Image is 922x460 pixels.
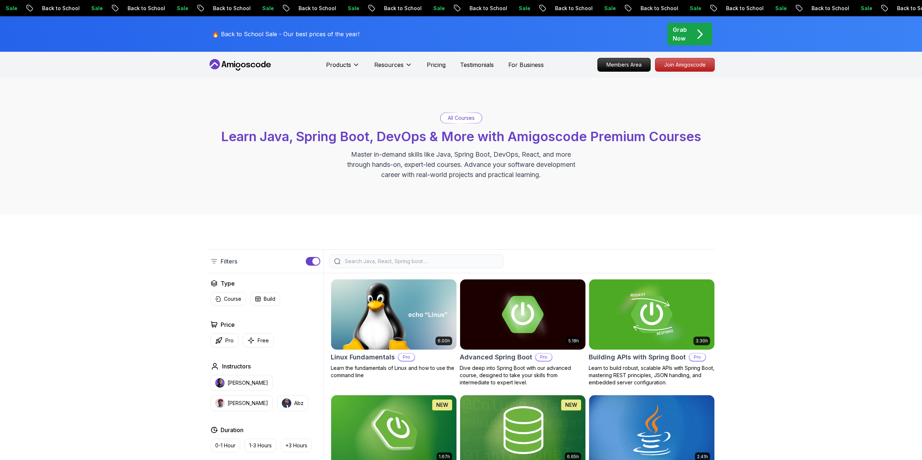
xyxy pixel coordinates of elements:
a: Pricing [427,60,446,69]
p: Sale [851,5,874,12]
p: Back to School [631,5,680,12]
p: Back to School [32,5,82,12]
p: Back to School [545,5,594,12]
h2: Building APIs with Spring Boot [589,352,686,362]
img: instructor img [282,398,291,408]
p: 6.00h [438,338,450,344]
img: Linux Fundamentals card [331,279,456,350]
p: All Courses [448,114,475,122]
button: +3 Hours [281,439,312,452]
p: Learn to build robust, scalable APIs with Spring Boot, mastering REST principles, JSON handling, ... [589,364,715,386]
p: Sale [424,5,447,12]
p: Back to School [374,5,424,12]
p: Grab Now [673,25,687,43]
a: Testimonials [460,60,494,69]
p: Pro [399,354,414,361]
p: Sale [594,5,618,12]
img: instructor img [215,378,225,388]
a: Advanced Spring Boot card5.18hAdvanced Spring BootProDive deep into Spring Boot with our advanced... [460,279,586,386]
p: Back to School [118,5,167,12]
p: Course [224,295,241,303]
h2: Instructors [222,362,251,371]
button: 1-3 Hours [245,439,276,452]
p: Members Area [598,58,650,71]
p: +3 Hours [285,442,307,449]
button: instructor img[PERSON_NAME] [210,395,273,411]
button: Free [243,333,274,347]
p: Back to School [460,5,509,12]
button: Pro [210,333,238,347]
a: Building APIs with Spring Boot card3.30hBuilding APIs with Spring BootProLearn to build robust, s... [589,279,715,386]
input: Search Java, React, Spring boot ... [343,258,498,265]
p: NEW [565,401,577,409]
button: Course [210,292,246,306]
button: instructor img[PERSON_NAME] [210,375,273,391]
p: Back to School [203,5,253,12]
p: Resources [374,60,404,69]
p: [PERSON_NAME] [228,400,268,407]
a: For Business [508,60,544,69]
h2: Advanced Spring Boot [460,352,532,362]
p: Products [326,60,351,69]
p: NEW [436,401,448,409]
p: 2.41h [697,454,708,460]
p: Dive deep into Spring Boot with our advanced course, designed to take your skills from intermedia... [460,364,586,386]
button: Build [250,292,280,306]
button: 0-1 Hour [210,439,240,452]
button: Products [326,60,360,75]
p: 6.65h [567,454,579,460]
p: Pro [225,337,234,344]
p: Abz [294,400,304,407]
p: Sale [680,5,703,12]
p: Sale [253,5,276,12]
h2: Duration [221,426,243,434]
p: Back to School [289,5,338,12]
button: instructor imgAbz [277,395,308,411]
h2: Price [221,320,235,329]
p: Back to School [802,5,851,12]
p: Pro [536,354,552,361]
p: 3.30h [696,338,708,344]
p: 🔥 Back to School Sale - Our best prices of the year! [212,30,359,38]
p: [PERSON_NAME] [228,379,268,387]
p: 1.67h [439,454,450,460]
img: Advanced Spring Boot card [460,279,585,350]
p: Join Amigoscode [655,58,714,71]
p: Pro [689,354,705,361]
p: Back to School [716,5,765,12]
p: Sale [338,5,361,12]
p: Master in-demand skills like Java, Spring Boot, DevOps, React, and more through hands-on, expert-... [339,149,583,180]
p: Learn the fundamentals of Linux and how to use the command line [331,364,457,379]
p: Sale [167,5,190,12]
p: Build [264,295,275,303]
button: Resources [374,60,412,75]
p: 0-1 Hour [215,442,235,449]
p: 1-3 Hours [249,442,272,449]
p: Filters [221,257,237,266]
p: Sale [765,5,789,12]
a: Join Amigoscode [655,58,715,72]
a: Members Area [597,58,651,72]
h2: Linux Fundamentals [331,352,395,362]
h2: Type [221,279,235,288]
img: Building APIs with Spring Boot card [589,279,714,350]
span: Learn Java, Spring Boot, DevOps & More with Amigoscode Premium Courses [221,128,701,144]
p: Sale [82,5,105,12]
p: Free [258,337,269,344]
p: Sale [509,5,532,12]
img: instructor img [215,398,225,408]
a: Linux Fundamentals card6.00hLinux FundamentalsProLearn the fundamentals of Linux and how to use t... [331,279,457,379]
p: 5.18h [568,338,579,344]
